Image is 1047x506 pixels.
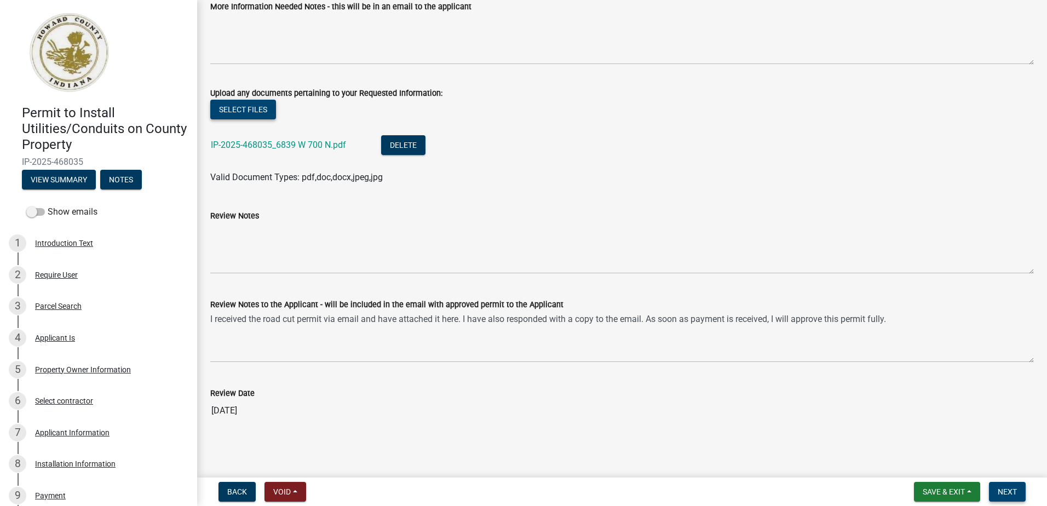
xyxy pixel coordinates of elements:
div: 7 [9,424,26,441]
div: 1 [9,234,26,252]
button: Notes [100,170,142,189]
span: Back [227,487,247,496]
span: Save & Exit [923,487,965,496]
div: 9 [9,487,26,504]
button: Save & Exit [914,482,980,502]
div: 5 [9,361,26,378]
button: Void [264,482,306,502]
span: IP-2025-468035 [22,157,175,167]
div: Applicant Information [35,429,110,436]
div: Applicant Is [35,334,75,342]
label: Upload any documents pertaining to your Requested Information: [210,90,442,97]
a: IP-2025-468035_6839 W 700 N.pdf [211,140,346,150]
label: More Information Needed Notes - this will be in an email to the applicant [210,3,471,11]
div: Introduction Text [35,239,93,247]
div: 4 [9,329,26,347]
button: Delete [381,135,425,155]
div: 2 [9,266,26,284]
button: View Summary [22,170,96,189]
h4: Permit to Install Utilities/Conduits on County Property [22,105,188,152]
wm-modal-confirm: Notes [100,176,142,185]
div: Select contractor [35,397,93,405]
div: Installation Information [35,460,116,468]
div: 8 [9,455,26,473]
span: Valid Document Types: pdf,doc,docx,jpeg,jpg [210,172,383,182]
label: Review Date [210,390,255,398]
div: Parcel Search [35,302,82,310]
wm-modal-confirm: Delete Document [381,141,425,151]
div: Property Owner Information [35,366,131,373]
div: 6 [9,392,26,410]
span: Next [998,487,1017,496]
button: Select files [210,100,276,119]
button: Next [989,482,1026,502]
button: Back [218,482,256,502]
div: Require User [35,271,78,279]
label: Review Notes to the Applicant - will be included in the email with approved permit to the Applicant [210,301,563,309]
label: Show emails [26,205,97,219]
div: 3 [9,297,26,315]
span: Void [273,487,291,496]
div: Payment [35,492,66,499]
img: Howard County, Indiana [22,12,116,94]
label: Review Notes [210,212,259,220]
wm-modal-confirm: Summary [22,176,96,185]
